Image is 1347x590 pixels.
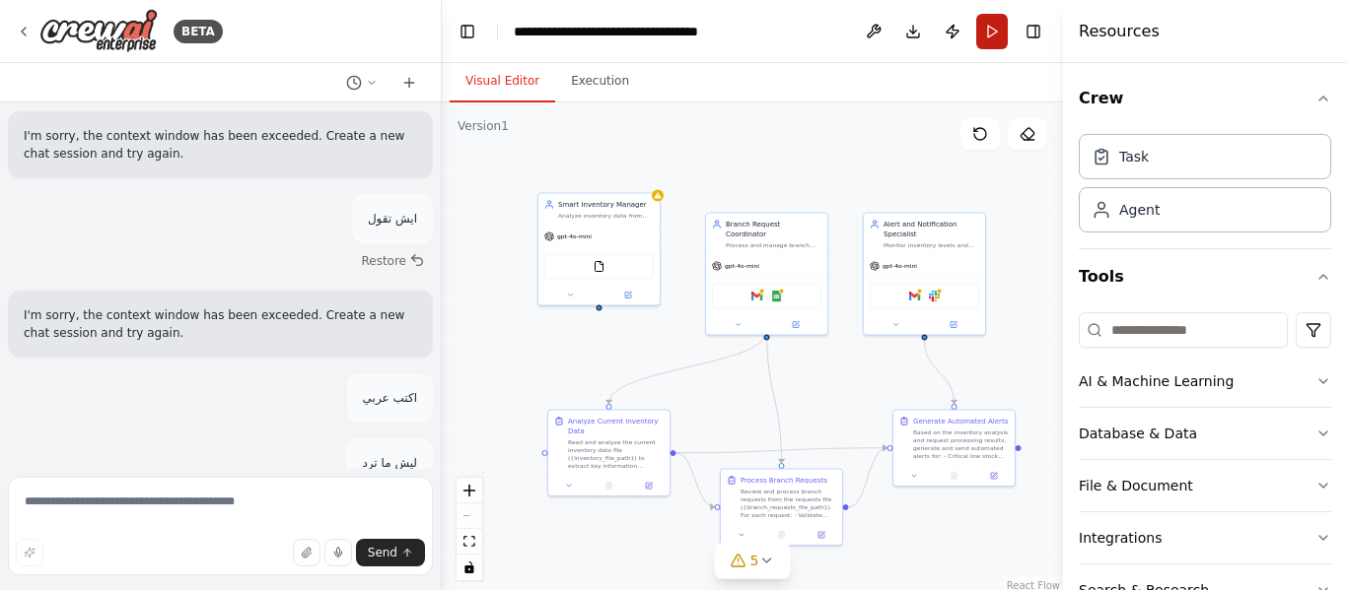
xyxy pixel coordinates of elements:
g: Edge from d0199666-a87a-4676-a85e-ccb96184e5a9 to e7d55174-0b9a-4266-9a90-764ce6c25186 [604,331,772,405]
div: Smart Inventory ManagerAnalyze inventory data from files and spreadsheets, monitor stock levels, ... [537,193,661,306]
p: ايش تقول [368,210,417,228]
button: Crew [1079,71,1331,126]
p: ليش ما ترد [362,454,417,472]
p: I'm sorry, the context window has been exceeded. Create a new chat session and try again. [24,127,417,163]
button: Switch to previous chat [338,71,386,95]
button: Visual Editor [450,61,555,102]
div: Read and analyze the current inventory data file ({inventory_file_path}) to extract key informati... [568,438,664,470]
p: I'm sorry, the context window has been exceeded. Create a new chat session and try again. [24,306,417,342]
div: Analyze Current Inventory Data [568,417,664,436]
img: Logo [39,9,158,53]
button: Open in side panel [805,529,838,541]
button: zoom in [457,478,482,503]
img: Gmail [751,291,763,302]
span: gpt-4o-mini [883,262,917,270]
span: Send [368,545,397,560]
span: gpt-4o-mini [725,262,759,270]
img: FileReadTool [594,261,605,273]
div: Branch Request CoordinatorProcess and manage branch requests efficiently. Monitor incoming reques... [705,213,828,336]
div: AI & Machine Learning [1079,371,1234,391]
div: Generate Automated Alerts [913,417,1008,426]
button: Click to speak your automation idea [324,539,352,566]
p: اكتب عربي [363,389,417,407]
div: Process Branch Requests [741,476,827,486]
button: fit view [457,529,482,555]
div: React Flow controls [457,478,482,580]
div: Generate Automated AlertsBased on the inventory analysis and request processing results, generate... [892,410,1016,488]
img: Gmail [909,291,921,302]
div: Smart Inventory Manager [558,200,654,210]
button: toggle interactivity [457,555,482,580]
div: Process Branch RequestsReview and process branch requests from the requests file ({branch_request... [720,469,843,547]
button: 5 [715,543,791,579]
button: Execution [555,61,645,102]
div: Alert and Notification Specialist [884,220,979,239]
button: Tools [1079,249,1331,304]
g: Edge from 3cc0a22c-38e8-4b8c-ac7a-380570b8b30a to 6ac92a49-2c18-4ae3-9efe-31c84f685068 [849,443,887,512]
div: Branch Request Coordinator [726,220,821,239]
button: Integrations [1079,512,1331,563]
button: File & Document [1079,460,1331,511]
button: AI & Machine Learning [1079,356,1331,407]
button: No output available [760,529,802,541]
g: Edge from e7d55174-0b9a-4266-9a90-764ce6c25186 to 6ac92a49-2c18-4ae3-9efe-31c84f685068 [676,443,887,458]
button: Open in side panel [601,290,657,301]
button: Open in side panel [926,319,982,331]
button: Hide right sidebar [1020,18,1047,45]
button: Restore [353,247,433,275]
g: Edge from d0199666-a87a-4676-a85e-ccb96184e5a9 to 3cc0a22c-38e8-4b8c-ac7a-380570b8b30a [762,331,787,464]
button: Open in side panel [977,470,1011,482]
div: Integrations [1079,528,1162,548]
g: Edge from e7d55174-0b9a-4266-9a90-764ce6c25186 to 3cc0a22c-38e8-4b8c-ac7a-380570b8b30a [676,448,715,512]
button: Upload files [293,539,320,566]
span: 5 [750,551,759,570]
button: No output available [933,470,974,482]
div: Crew [1079,126,1331,248]
button: Hide left sidebar [454,18,481,45]
div: File & Document [1079,476,1193,495]
span: gpt-4o-mini [557,232,592,240]
div: Version 1 [458,118,509,134]
button: No output available [588,480,629,492]
button: Improve this prompt [16,539,43,566]
div: Analyze Current Inventory DataRead and analyze the current inventory data file ({inventory_file_p... [547,410,671,497]
h4: Resources [1079,20,1160,43]
button: Send [356,539,425,566]
div: Monitor inventory levels and generate automated alerts for critical situations. Send timely notif... [884,241,979,249]
div: Task [1119,147,1149,166]
div: Alert and Notification SpecialistMonitor inventory levels and generate automated alerts for criti... [863,213,986,336]
div: Process and manage branch requests efficiently. Monitor incoming requests from branches, validate... [726,241,821,249]
div: Based on the inventory analysis and request processing results, generate and send automated alert... [913,428,1009,460]
nav: breadcrumb [514,22,736,41]
button: Open in side panel [632,480,666,492]
g: Edge from 5a9ebf42-0a93-4338-9688-6ab8e1983e39 to 6ac92a49-2c18-4ae3-9efe-31c84f685068 [920,341,959,405]
img: Slack [929,291,941,302]
div: Database & Data [1079,424,1197,443]
img: Google Sheets [771,291,783,302]
div: BETA [174,20,223,43]
div: Review and process branch requests from the requests file ({branch_requests_file_path}). For each... [741,488,836,519]
div: Agent [1119,200,1160,220]
div: Analyze inventory data from files and spreadsheets, monitor stock levels, and generate comprehens... [558,212,654,220]
button: Start a new chat [393,71,425,95]
button: Open in side panel [768,319,824,331]
button: Database & Data [1079,408,1331,459]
